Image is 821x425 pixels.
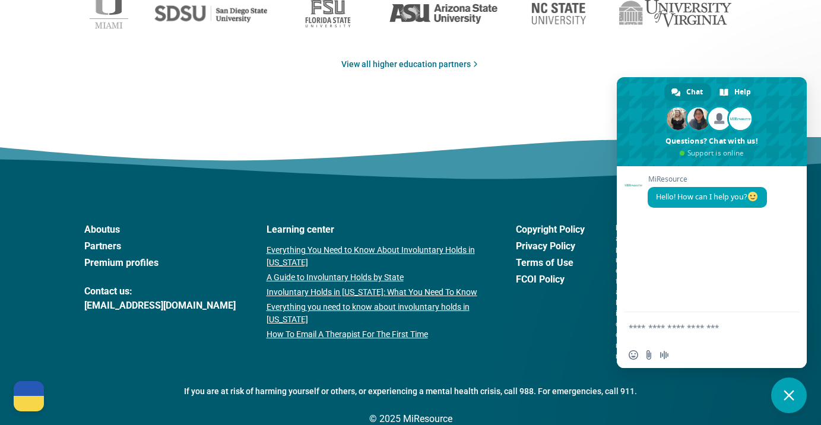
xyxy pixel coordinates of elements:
img: San Diego State University [154,1,267,27]
span: Insert an emoji [629,350,638,360]
span: DISCLAIMER [616,224,657,232]
span: Help [734,83,751,101]
a: Everything you need to know about involuntary holds in [US_STATE] [267,301,485,326]
a: Terms of Use [516,256,585,270]
a: A Guide to Involuntary Holds by State [267,271,485,284]
div: Close chat [771,378,807,413]
img: Arizona State University [389,3,498,24]
a: Involuntary Holds in [US_STATE]: What You Need To Know [267,286,485,299]
div: Help [712,83,759,101]
a: Copyright Policy [516,223,585,237]
div: Chat [664,83,711,101]
span: Chat [686,83,703,101]
a: FCOI Policy [516,272,585,287]
p: If you are at risk of harming yourself or others, or experiencing a mental health crisis, call 98... [84,385,737,398]
a: Aboutus [84,223,236,237]
span: MiResource [648,175,767,183]
span: Audio message [660,350,669,360]
span: Send a file [644,350,654,360]
a: Partners [84,239,236,253]
a: Learning center [267,223,485,237]
a: [EMAIL_ADDRESS][DOMAIN_NAME] [84,299,236,313]
span: Contact us: [84,284,236,299]
textarea: Compose your message... [629,322,769,333]
a: Premium profiles [84,256,236,270]
a: How To Email A Therapist For The First Time [267,328,485,341]
p: : All MiResource pages are for informational & educational purposes only. All informational mater... [616,223,737,361]
a: Everything You Need to Know About Involuntary Holds in [US_STATE] [267,244,485,269]
a: Privacy Policy [516,239,585,253]
a: View all higher education partners [341,58,480,71]
span: Hello! How can I help you? [656,192,759,202]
